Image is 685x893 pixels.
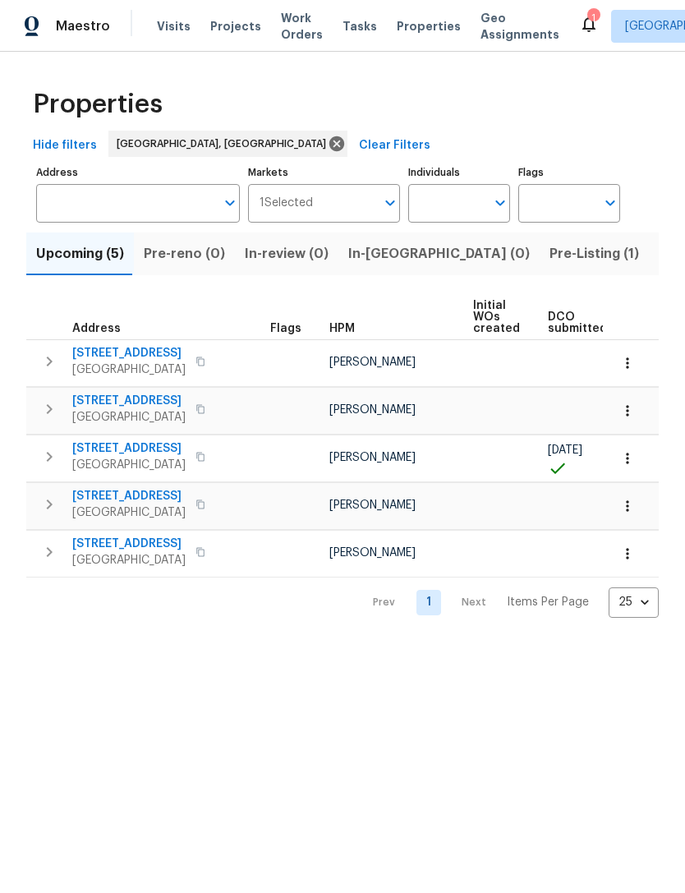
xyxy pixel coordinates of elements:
[108,131,347,157] div: [GEOGRAPHIC_DATA], [GEOGRAPHIC_DATA]
[379,191,402,214] button: Open
[56,18,110,35] span: Maestro
[329,499,416,511] span: [PERSON_NAME]
[72,440,186,457] span: [STREET_ADDRESS]
[72,457,186,473] span: [GEOGRAPHIC_DATA]
[548,311,607,334] span: DCO submitted
[348,242,530,265] span: In-[GEOGRAPHIC_DATA] (0)
[248,168,401,177] label: Markets
[72,488,186,504] span: [STREET_ADDRESS]
[489,191,512,214] button: Open
[599,191,622,214] button: Open
[36,168,240,177] label: Address
[329,404,416,416] span: [PERSON_NAME]
[72,536,186,552] span: [STREET_ADDRESS]
[357,587,659,618] nav: Pagination Navigation
[72,409,186,426] span: [GEOGRAPHIC_DATA]
[260,196,313,210] span: 1 Selected
[72,393,186,409] span: [STREET_ADDRESS]
[33,96,163,113] span: Properties
[329,547,416,559] span: [PERSON_NAME]
[480,10,559,43] span: Geo Assignments
[36,242,124,265] span: Upcoming (5)
[359,136,430,156] span: Clear Filters
[72,552,186,568] span: [GEOGRAPHIC_DATA]
[72,361,186,378] span: [GEOGRAPHIC_DATA]
[270,323,301,334] span: Flags
[587,10,599,26] div: 1
[549,242,639,265] span: Pre-Listing (1)
[72,323,121,334] span: Address
[518,168,620,177] label: Flags
[548,444,582,456] span: [DATE]
[397,18,461,35] span: Properties
[26,131,103,161] button: Hide filters
[329,452,416,463] span: [PERSON_NAME]
[117,136,333,152] span: [GEOGRAPHIC_DATA], [GEOGRAPHIC_DATA]
[408,168,510,177] label: Individuals
[144,242,225,265] span: Pre-reno (0)
[609,581,659,624] div: 25
[157,18,191,35] span: Visits
[416,590,441,615] a: Goto page 1
[281,10,323,43] span: Work Orders
[329,323,355,334] span: HPM
[72,504,186,521] span: [GEOGRAPHIC_DATA]
[218,191,241,214] button: Open
[329,357,416,368] span: [PERSON_NAME]
[342,21,377,32] span: Tasks
[352,131,437,161] button: Clear Filters
[72,345,186,361] span: [STREET_ADDRESS]
[210,18,261,35] span: Projects
[245,242,329,265] span: In-review (0)
[473,300,520,334] span: Initial WOs created
[507,594,589,610] p: Items Per Page
[33,136,97,156] span: Hide filters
